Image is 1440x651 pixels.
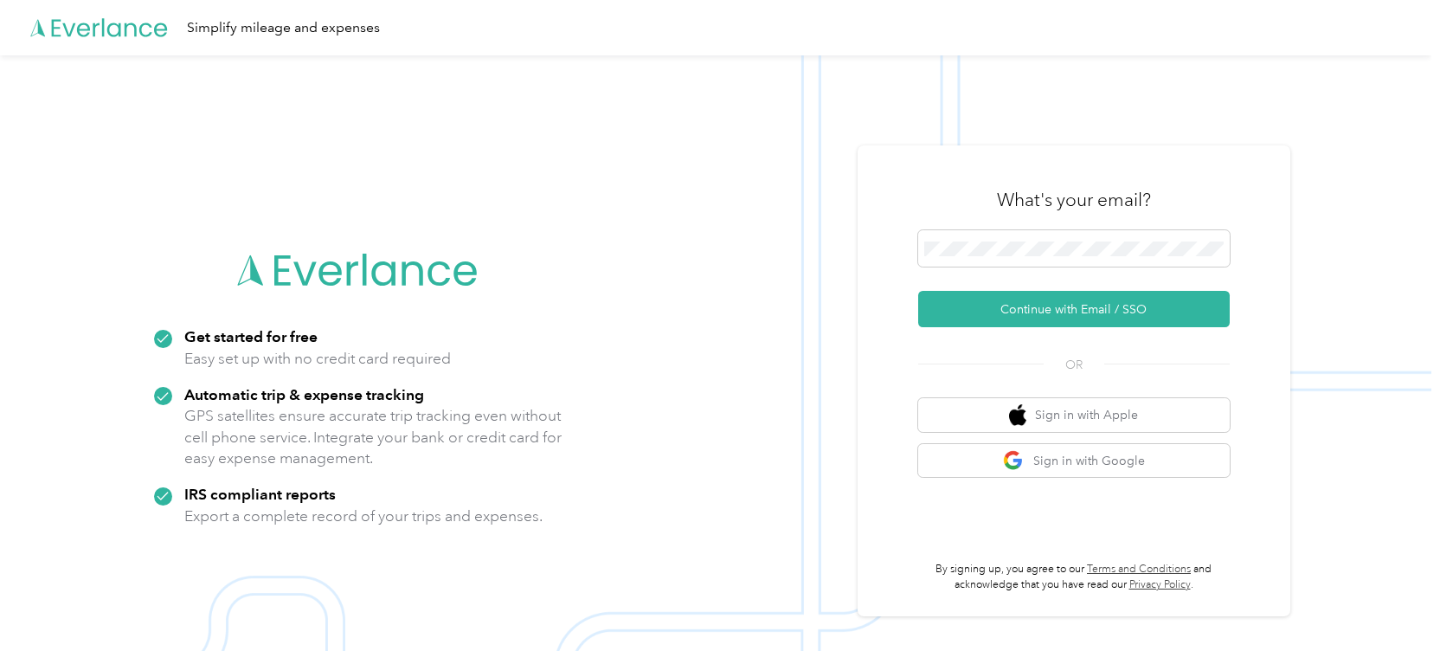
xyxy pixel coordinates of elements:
span: OR [1044,356,1104,374]
button: apple logoSign in with Apple [918,398,1230,432]
strong: IRS compliant reports [184,485,336,503]
p: By signing up, you agree to our and acknowledge that you have read our . [918,562,1230,592]
p: Easy set up with no credit card required [184,348,451,370]
img: apple logo [1009,404,1026,426]
strong: Automatic trip & expense tracking [184,385,424,403]
a: Privacy Policy [1129,578,1191,591]
p: Export a complete record of your trips and expenses. [184,506,543,527]
p: GPS satellites ensure accurate trip tracking even without cell phone service. Integrate your bank... [184,405,562,469]
button: Continue with Email / SSO [918,291,1230,327]
img: google logo [1003,450,1025,472]
div: Simplify mileage and expenses [187,17,380,39]
button: google logoSign in with Google [918,444,1230,478]
strong: Get started for free [184,327,318,345]
a: Terms and Conditions [1087,563,1191,576]
h3: What's your email? [997,188,1151,212]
